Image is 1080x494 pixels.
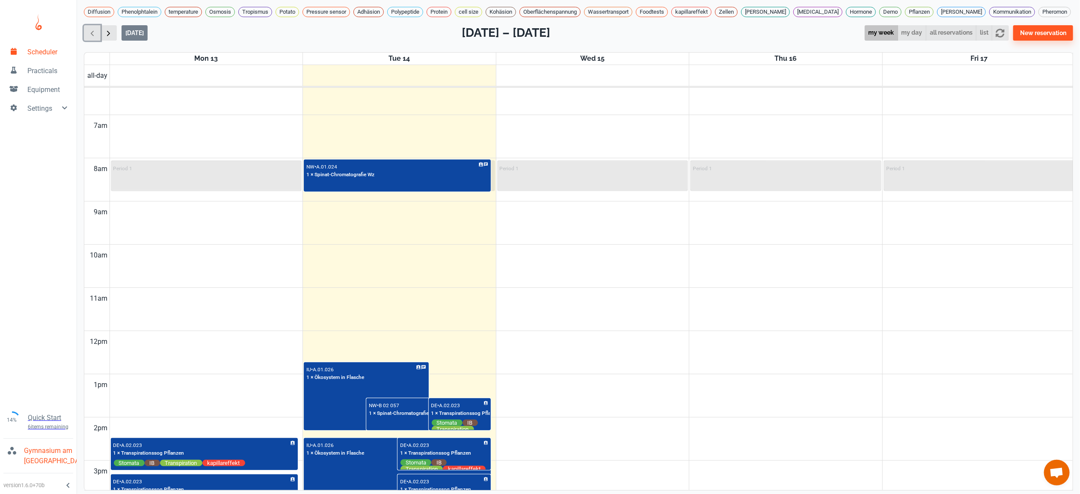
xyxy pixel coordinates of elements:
p: 1 × Ökosystem in Flasche [306,450,364,457]
span: Pressure sensor [303,8,350,16]
div: 8am [92,158,110,180]
p: 1 × Ökosystem in Flasche [306,374,364,382]
div: [PERSON_NAME] [937,7,986,17]
div: Hormone [846,7,876,17]
a: October 14, 2025 [387,53,412,65]
p: A.02.023 [408,442,429,448]
span: [MEDICAL_DATA] [794,8,842,16]
p: 1 × Transpirationssog Pflanzen [400,486,471,494]
p: DE • [400,479,408,485]
span: Transpiration [401,465,443,473]
span: all-day [86,71,110,81]
span: [PERSON_NAME] [742,8,789,16]
span: IB [431,459,447,466]
div: Pressure sensor [303,7,350,17]
p: DE • [113,479,122,485]
span: Potato [276,8,299,16]
button: all reservations [926,25,976,41]
p: 1 × Transpirationssog Pflanzen [431,410,502,417]
div: Chat öffnen [1044,460,1070,485]
h2: [DATE] – [DATE] [462,24,550,42]
span: Stomata [432,419,463,426]
span: Stomata [114,459,145,467]
span: Polypeptide [388,8,423,16]
div: Oberflächenspannung [519,7,581,17]
div: Demo [879,7,902,17]
div: Pheromon [1038,7,1071,17]
div: Adhäsion [353,7,384,17]
span: Stomata [401,459,431,466]
p: DE • [431,402,439,408]
p: B 02 057 [379,402,399,408]
span: Diffusion [84,8,114,16]
div: Wassertransport [584,7,632,17]
span: temperature [165,8,202,16]
div: 10am [89,245,110,266]
span: Osmosis [206,8,234,16]
p: DE • [113,442,122,448]
span: kapillareffekt [672,8,711,16]
span: Zellen [715,8,737,16]
p: IU • [306,367,313,373]
div: [PERSON_NAME] [741,7,790,17]
div: Kommunikation [989,7,1035,17]
p: Period 1 [500,166,519,172]
p: IU • [306,442,313,448]
div: Polypeptide [387,7,423,17]
p: NW • [306,164,316,170]
span: Oberflächenspannung [520,8,580,16]
div: [MEDICAL_DATA] [793,7,843,17]
span: IB [463,419,478,426]
div: 11am [89,288,110,309]
p: 1 × Transpirationssog Pflanzen [113,486,184,494]
span: cell size [455,8,482,16]
div: Foodtests [636,7,668,17]
span: Tropismus [239,8,272,16]
span: Protein [427,8,451,16]
p: Period 1 [886,166,905,172]
p: A.01.026 [313,367,334,373]
a: October 15, 2025 [579,53,606,65]
button: New reservation [1013,25,1073,41]
a: October 16, 2025 [773,53,799,65]
div: cell size [455,7,482,17]
div: 9am [92,201,110,223]
div: Pflanzen [905,7,934,17]
p: A.01.024 [316,164,337,170]
div: 1pm [92,374,110,396]
span: Pheromon [1039,8,1071,16]
button: my day [898,25,926,41]
button: list [976,25,992,41]
div: 2pm [92,417,110,439]
div: kapillareffekt [671,7,712,17]
span: Phenolphtalein [118,8,161,16]
div: temperature [165,7,202,17]
span: [PERSON_NAME] [938,8,985,16]
p: A.02.023 [439,402,460,408]
p: 1 × Transpirationssog Pflanzen [113,450,184,457]
div: 12pm [89,331,110,352]
div: 7am [92,115,110,136]
span: Demo [880,8,901,16]
p: A.01.026 [313,442,334,448]
p: A.02.023 [122,442,142,448]
div: Tropismus [238,7,272,17]
span: Transpiration [160,459,202,467]
span: Adhäsion [354,8,383,16]
div: Diffusion [84,7,114,17]
span: kapillareffekt [202,459,245,467]
span: Kommunikation [990,8,1035,16]
p: DE • [400,442,408,448]
span: Hormone [846,8,875,16]
a: October 13, 2025 [193,53,220,65]
p: 1 × Spinat-Chromatografie Wz [306,171,374,179]
p: Period 1 [113,166,133,172]
div: 3pm [92,461,110,482]
a: October 17, 2025 [969,53,989,65]
span: Foodtests [636,8,668,16]
button: [DATE] [122,25,148,41]
span: Pflanzen [905,8,933,16]
button: Previous week [84,25,101,41]
p: A.02.023 [408,479,429,485]
p: A.02.023 [122,479,142,485]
